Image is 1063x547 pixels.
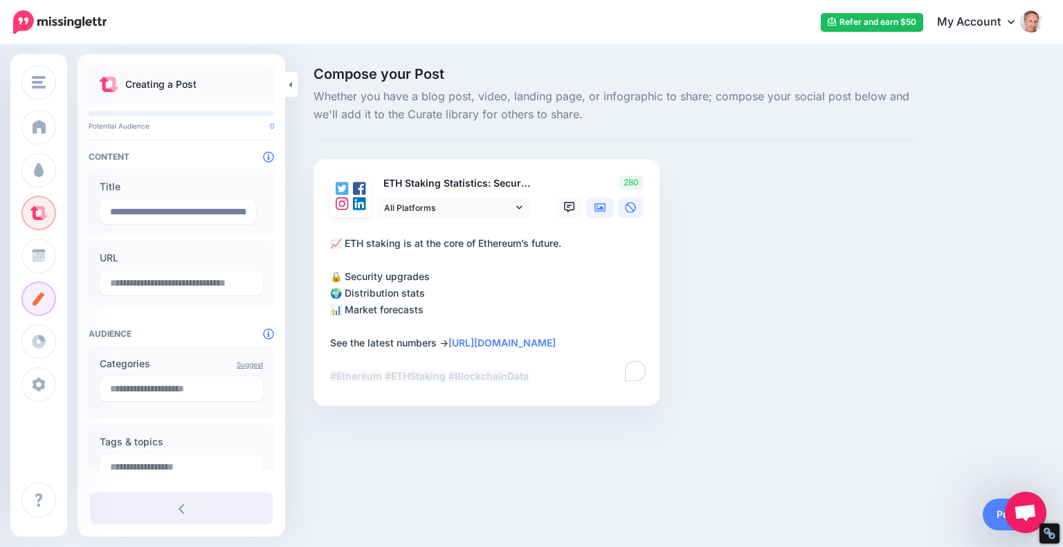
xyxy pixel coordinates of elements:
a: Suggest [237,360,263,369]
label: Categories [100,355,263,372]
span: Compose your Post [314,67,918,81]
span: All Platforms [384,201,513,215]
img: menu.png [32,76,46,89]
div: 📈 ETH staking is at the core of Ethereum’s future. 🔒 Security upgrades 🌍 Distribution stats 📊 Mar... [330,235,648,384]
a: Refer and earn $50 [821,13,923,32]
h4: Content [89,151,274,162]
h4: Audience [89,328,274,339]
a: Publish [983,499,1046,530]
span: 0 [270,122,274,130]
img: Missinglettr [13,10,107,34]
p: Potential Audience [89,122,274,130]
p: Creating a Post [125,76,197,93]
p: ETH Staking Statistics: Security, Distribution, Forecast [377,176,531,192]
div: Restore Info Box &#10;&#10;NoFollow Info:&#10; META-Robots NoFollow: &#09;true&#10; META-Robots N... [1043,527,1056,540]
span: Whether you have a blog post, video, landing page, or infographic to share; compose your social p... [314,88,918,124]
img: curate.png [100,77,118,92]
label: Title [100,178,263,195]
span: 280 [619,176,643,189]
label: Tags & topics [100,434,263,450]
textarea: To enrich screen reader interactions, please activate Accessibility in Grammarly extension settings [330,235,648,384]
a: My Account [923,6,1042,39]
div: Open chat [1005,492,1046,533]
a: All Platforms [377,198,529,218]
label: URL [100,250,263,266]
